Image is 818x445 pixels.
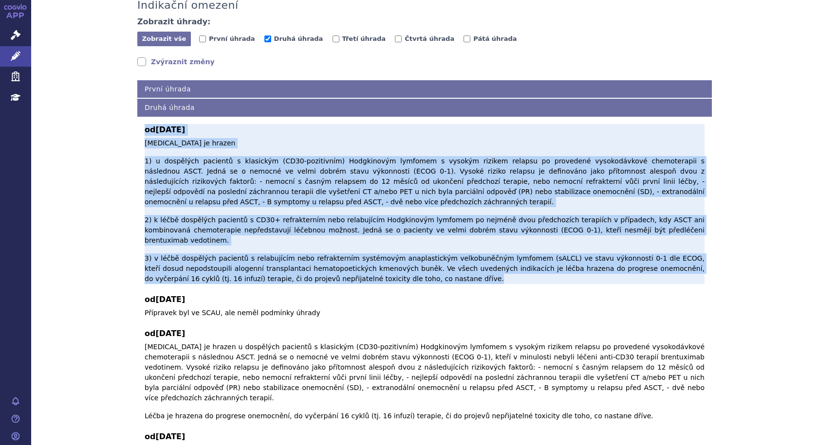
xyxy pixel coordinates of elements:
span: [DATE] [155,432,185,441]
input: První úhrada [199,36,206,42]
span: [DATE] [155,125,185,134]
h4: První úhrada [137,80,712,98]
b: od [145,294,705,305]
input: Čtvrtá úhrada [395,36,402,42]
b: od [145,431,705,443]
h4: Zobrazit úhrady: [137,17,211,27]
span: Zobrazit vše [142,35,186,42]
span: Třetí úhrada [342,35,386,42]
a: Zvýraznit změny [137,57,215,67]
p: Přípravek byl ve SCAU, ale neměl podmínky úhrady [145,308,705,318]
p: [MEDICAL_DATA] je hrazen u dospělých pacientů s klasickým (CD30-pozitivním) Hodgkinovým lymfomem ... [145,342,705,421]
b: od [145,328,705,339]
span: Druhá úhrada [274,35,323,42]
span: [DATE] [155,295,185,304]
span: [DATE] [155,329,185,338]
span: Pátá úhrada [473,35,517,42]
input: Druhá úhrada [264,36,271,42]
p: [MEDICAL_DATA] je hrazen 1) u dospělých pacientů s klasickým (CD30-pozitivním) Hodgkinovým lymfom... [145,138,705,284]
input: Třetí úhrada [333,36,339,42]
button: Zobrazit vše [137,32,191,46]
span: Čtvrtá úhrada [405,35,454,42]
b: od [145,124,705,136]
span: První úhrada [209,35,255,42]
h4: Druhá úhrada [137,99,712,117]
input: Pátá úhrada [464,36,470,42]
